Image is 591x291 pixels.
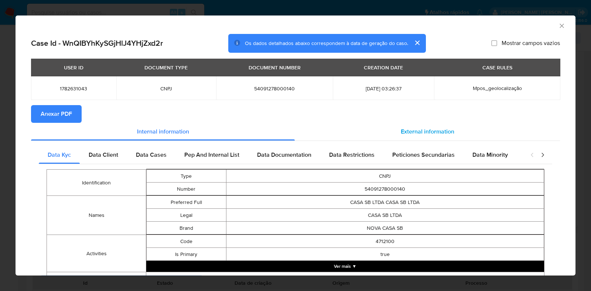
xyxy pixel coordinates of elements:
td: Activities [47,235,146,272]
span: 54091278000140 [225,85,324,92]
td: Code [147,235,226,248]
td: CASA SB LTDA CASA SB LTDA [226,196,544,209]
td: CASA SB LTDA [226,209,544,222]
button: Fechar a janela [558,22,565,29]
div: Detailed internal info [39,146,523,164]
h2: Case Id - WnQIBYhKySGjHlJ4YHjZxd2r [31,38,163,48]
div: USER ID [59,61,88,74]
span: Pep And Internal List [184,150,239,159]
span: Data Cases [136,150,167,159]
td: NOVA CASA SB [226,222,544,235]
button: cerrar [408,34,426,52]
span: CNPJ [125,85,207,92]
td: 4712100 [146,272,544,285]
span: Data Restrictions [329,150,375,159]
td: Identification [47,170,146,196]
span: 1782631043 [40,85,107,92]
span: Mostrar campos vazios [502,39,560,47]
span: Os dados detalhados abaixo correspondem à data de geração do caso. [245,39,408,47]
div: CASE RULES [478,61,517,74]
span: Data Kyc [48,150,71,159]
span: Data Documentation [257,150,311,159]
span: [DATE] 03:26:37 [342,85,425,92]
td: Is Primary [147,248,226,261]
div: DOCUMENT TYPE [140,61,192,74]
td: Primary Activity Code [47,272,146,285]
div: CREATION DATE [359,61,407,74]
td: 54091278000140 [226,183,544,195]
td: Names [47,196,146,235]
td: Brand [147,222,226,235]
span: Data Minority [472,150,508,159]
button: Expand array [146,261,544,272]
td: Type [147,170,226,183]
div: DOCUMENT NUMBER [244,61,305,74]
span: Data Client [89,150,118,159]
td: CNPJ [226,170,544,183]
td: true [226,248,544,261]
span: Peticiones Secundarias [392,150,455,159]
td: Number [147,183,226,195]
span: Mpos_geolocalização [473,84,522,92]
input: Mostrar campos vazios [491,40,497,46]
span: Internal information [137,127,189,136]
td: Preferred Full [147,196,226,209]
button: Anexar PDF [31,105,82,123]
td: Legal [147,209,226,222]
div: closure-recommendation-modal [16,15,575,276]
div: Detailed info [31,123,560,141]
span: External information [401,127,454,136]
span: Anexar PDF [41,106,72,122]
td: 4712100 [226,235,544,248]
